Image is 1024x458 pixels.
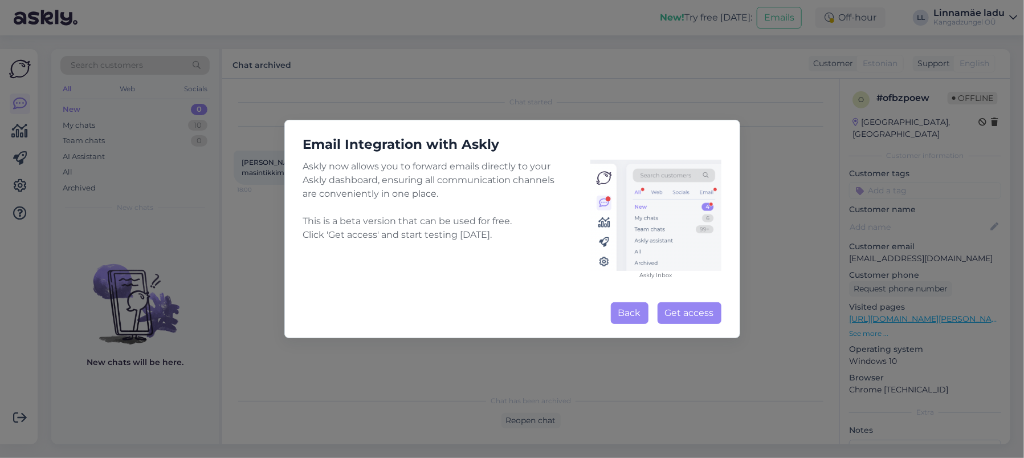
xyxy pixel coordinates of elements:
[303,160,721,279] div: Askly now allows you to forward emails directly to your Askly dashboard, ensuring all communicati...
[665,307,714,318] span: Get access
[590,160,721,270] img: chat-inbox
[611,302,648,324] button: Back
[590,271,721,279] figcaption: Askly Inbox
[294,134,731,155] h5: Email Integration with Askly
[658,302,721,324] button: Get access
